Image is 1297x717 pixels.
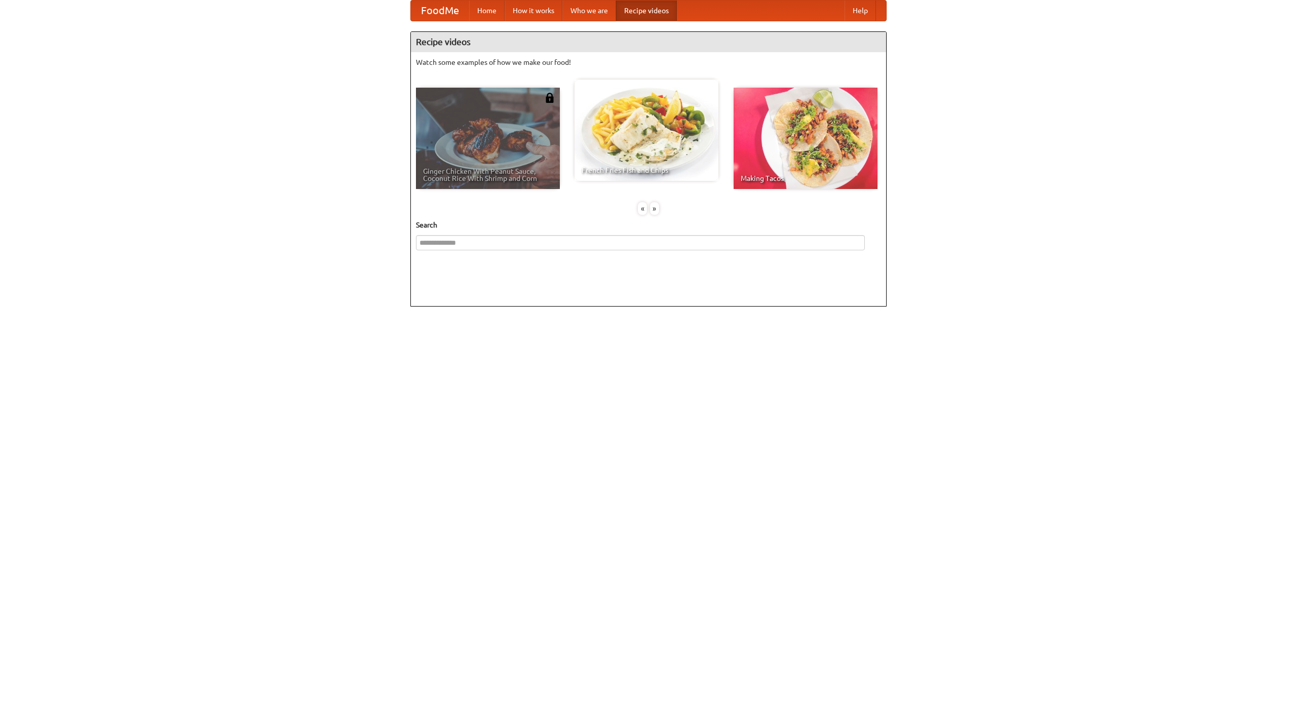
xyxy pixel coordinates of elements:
a: Help [845,1,876,21]
span: French Fries Fish and Chips [582,167,711,174]
a: Making Tacos [734,88,878,189]
span: Making Tacos [741,175,870,182]
h5: Search [416,220,881,230]
h4: Recipe videos [411,32,886,52]
img: 483408.png [545,93,555,103]
div: « [638,202,647,215]
a: FoodMe [411,1,469,21]
a: Who we are [562,1,616,21]
a: French Fries Fish and Chips [575,80,718,181]
div: » [650,202,659,215]
a: Home [469,1,505,21]
a: How it works [505,1,562,21]
a: Recipe videos [616,1,677,21]
p: Watch some examples of how we make our food! [416,57,881,67]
